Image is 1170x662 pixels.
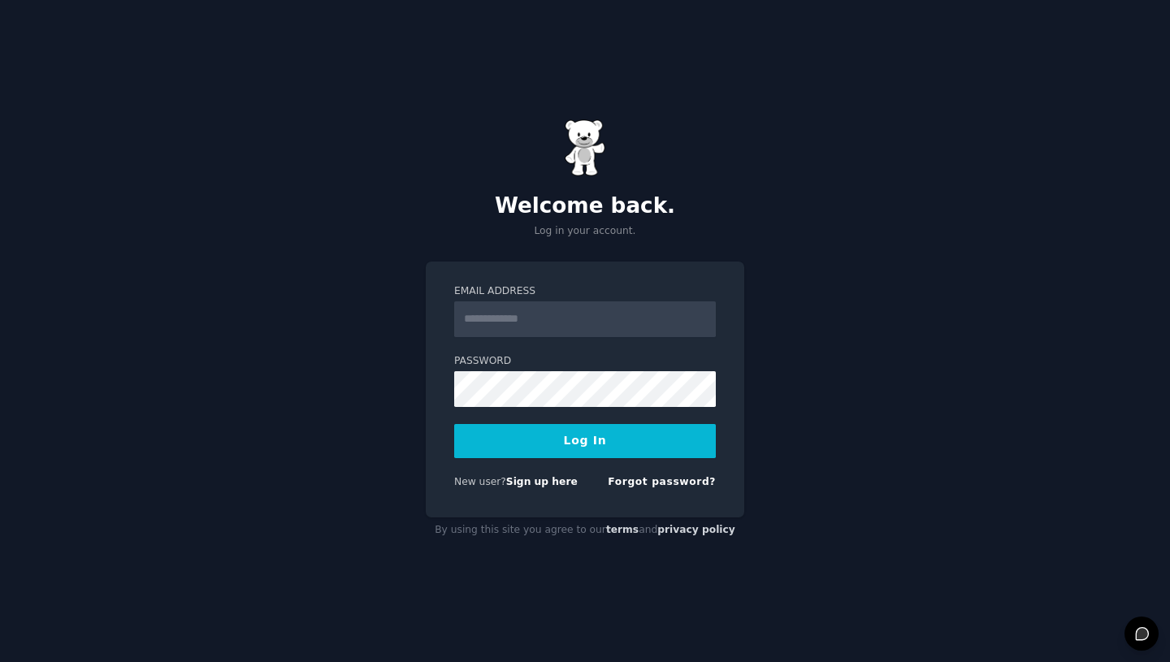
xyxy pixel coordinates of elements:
[454,476,506,487] span: New user?
[426,224,744,239] p: Log in your account.
[608,476,716,487] a: Forgot password?
[606,524,639,535] a: terms
[506,476,578,487] a: Sign up here
[657,524,735,535] a: privacy policy
[454,354,716,369] label: Password
[426,517,744,543] div: By using this site you agree to our and
[565,119,605,176] img: Gummy Bear
[454,284,716,299] label: Email Address
[426,193,744,219] h2: Welcome back.
[454,424,716,458] button: Log In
